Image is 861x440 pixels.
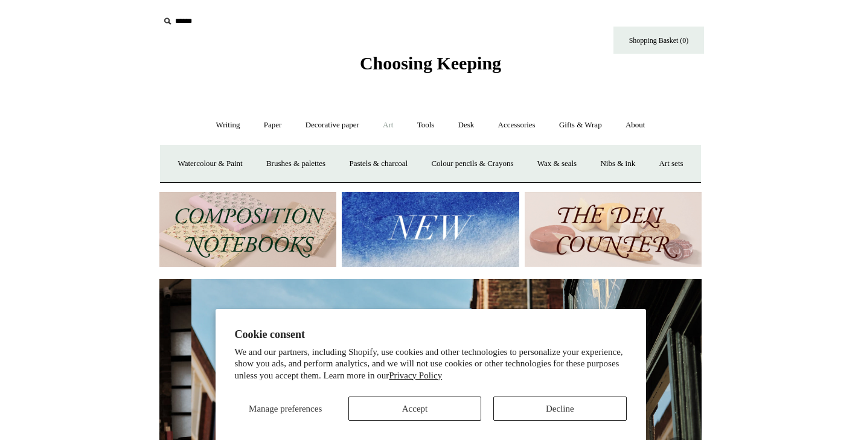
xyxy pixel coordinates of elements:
[235,328,627,341] h2: Cookie consent
[525,192,702,267] img: The Deli Counter
[167,148,253,180] a: Watercolour & Paint
[342,192,519,267] img: New.jpg__PID:f73bdf93-380a-4a35-bcfe-7823039498e1
[253,109,293,141] a: Paper
[548,109,613,141] a: Gifts & Wrap
[235,346,627,382] p: We and our partners, including Shopify, use cookies and other technologies to personalize your ex...
[615,109,656,141] a: About
[338,148,418,180] a: Pastels & charcoal
[648,148,694,180] a: Art sets
[372,109,404,141] a: Art
[348,397,481,421] button: Accept
[360,53,501,73] span: Choosing Keeping
[487,109,546,141] a: Accessories
[249,404,322,413] span: Manage preferences
[235,397,336,421] button: Manage preferences
[406,109,446,141] a: Tools
[295,109,370,141] a: Decorative paper
[205,109,251,141] a: Writing
[159,192,336,267] img: 202302 Composition ledgers.jpg__PID:69722ee6-fa44-49dd-a067-31375e5d54ec
[389,371,442,380] a: Privacy Policy
[527,148,587,180] a: Wax & seals
[447,109,485,141] a: Desk
[420,148,524,180] a: Colour pencils & Crayons
[493,397,626,421] button: Decline
[613,27,704,54] a: Shopping Basket (0)
[589,148,646,180] a: Nibs & ink
[255,148,336,180] a: Brushes & palettes
[360,63,501,71] a: Choosing Keeping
